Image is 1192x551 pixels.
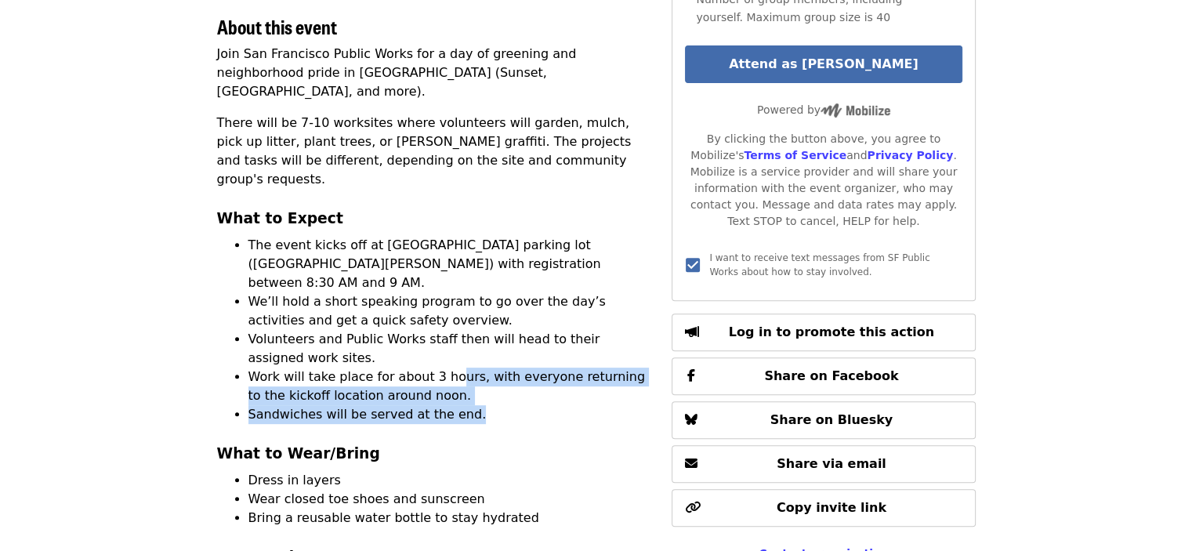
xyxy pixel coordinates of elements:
[685,131,962,230] div: By clicking the button above, you agree to Mobilize's and . Mobilize is a service provider and wi...
[757,103,890,116] span: Powered by
[672,401,975,439] button: Share on Bluesky
[672,445,975,483] button: Share via email
[248,368,654,405] li: Work will take place for about 3 hours, with everyone returning to the kickoff location around noon.
[248,236,654,292] li: The event kicks off at [GEOGRAPHIC_DATA] parking lot ([GEOGRAPHIC_DATA][PERSON_NAME]) with regist...
[770,412,893,427] span: Share on Bluesky
[685,45,962,83] button: Attend as [PERSON_NAME]
[217,45,654,101] p: Join San Francisco Public Works for a day of greening and neighborhood pride in [GEOGRAPHIC_DATA]...
[764,368,898,383] span: Share on Facebook
[744,149,846,161] a: Terms of Service
[217,208,654,230] h3: What to Expect
[248,330,654,368] li: Volunteers and Public Works staff then will head to their assigned work sites.
[672,314,975,351] button: Log in to promote this action
[672,489,975,527] button: Copy invite link
[729,324,934,339] span: Log in to promote this action
[777,456,886,471] span: Share via email
[709,252,929,277] span: I want to receive text messages from SF Public Works about how to stay involved.
[217,114,654,189] p: There will be 7-10 worksites where volunteers will garden, mulch, pick up litter, plant trees, or...
[248,292,654,330] li: We’ll hold a short speaking program to go over the day’s activities and get a quick safety overview.
[248,471,654,490] li: Dress in layers
[248,405,654,424] li: Sandwiches will be served at the end.
[672,357,975,395] button: Share on Facebook
[248,490,654,509] li: Wear closed toe shoes and sunscreen
[867,149,953,161] a: Privacy Policy
[248,509,654,527] li: Bring a reusable water bottle to stay hydrated
[777,500,886,515] span: Copy invite link
[217,443,654,465] h3: What to Wear/Bring
[217,13,337,40] span: About this event
[821,103,890,118] img: Powered by Mobilize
